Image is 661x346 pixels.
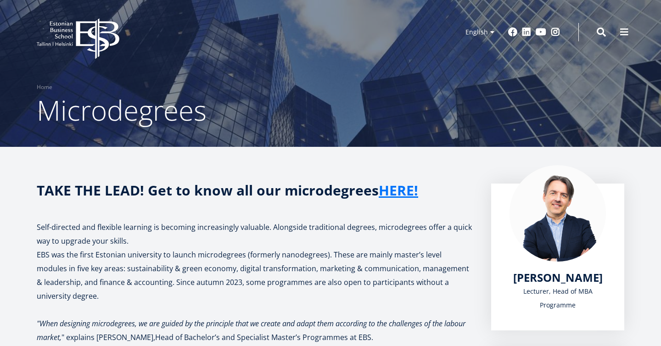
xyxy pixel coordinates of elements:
[37,91,207,129] span: Microdegrees
[37,220,473,248] p: Self-directed and flexible learning is becoming increasingly valuable. Alongside traditional degr...
[510,285,606,312] div: Lecturer, Head of MBA Programme
[513,270,603,285] span: [PERSON_NAME]
[510,165,606,262] img: Marko Rillo
[551,28,560,37] a: Instagram
[37,181,418,200] strong: TAKE THE LEAD! Get to know all our microdegrees
[37,83,52,92] a: Home
[37,318,465,342] em: "When designing microdegrees, we are guided by the principle that we create and adapt them accord...
[508,28,517,37] a: Facebook
[522,28,531,37] a: Linkedin
[37,248,473,303] p: EBS was the first Estonian university to launch microdegrees (formerly nanodegrees). These are ma...
[379,184,418,197] a: HERE!
[536,28,546,37] a: Youtube
[513,271,603,285] a: [PERSON_NAME]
